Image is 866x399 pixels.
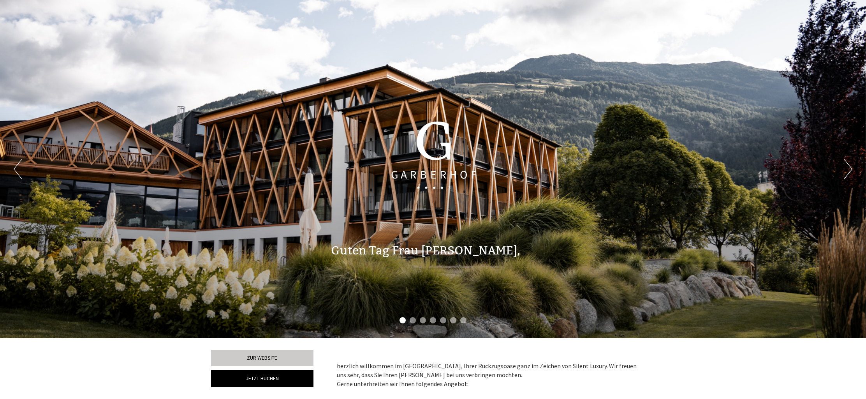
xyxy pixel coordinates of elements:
[844,159,852,179] button: Next
[331,244,520,257] h1: Guten Tag Frau [PERSON_NAME],
[211,350,313,366] a: Zur Website
[211,370,313,387] a: Jetzt buchen
[14,159,22,179] button: Previous
[337,362,644,388] p: herzlich willkommen im [GEOGRAPHIC_DATA], Ihrer Rückzugsoase ganz im Zeichen von Silent Luxury. W...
